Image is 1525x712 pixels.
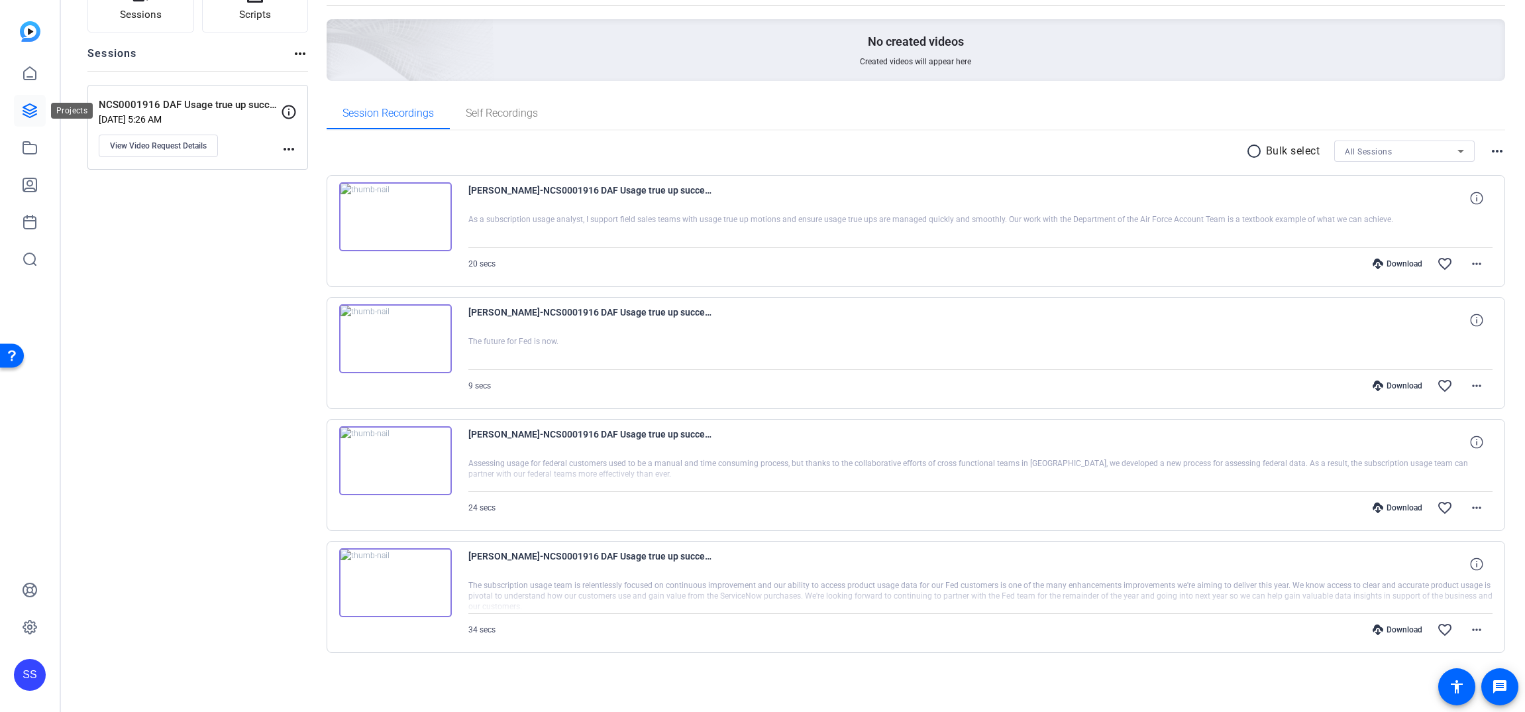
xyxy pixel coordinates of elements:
[339,304,452,373] img: thumb-nail
[1437,500,1453,516] mat-icon: favorite_border
[20,21,40,42] img: blue-gradient.svg
[468,426,713,458] span: [PERSON_NAME]-NCS0001916 DAF Usage true up success sto-NCS0001916 DAF Usage true up success [PERS...
[87,46,137,71] h2: Sessions
[468,381,491,390] span: 9 secs
[468,259,496,268] span: 20 secs
[99,135,218,157] button: View Video Request Details
[466,108,538,119] span: Self Recordings
[1489,143,1505,159] mat-icon: more_horiz
[1469,622,1485,638] mat-icon: more_horiz
[1437,256,1453,272] mat-icon: favorite_border
[51,103,93,119] div: Projects
[1469,500,1485,516] mat-icon: more_horiz
[339,426,452,495] img: thumb-nail
[292,46,308,62] mat-icon: more_horiz
[1449,679,1465,695] mat-icon: accessibility
[1366,381,1429,391] div: Download
[1437,378,1453,394] mat-icon: favorite_border
[99,97,281,113] p: NCS0001916 DAF Usage true up success [PERSON_NAME]
[468,625,496,634] span: 34 secs
[339,548,452,617] img: thumb-nail
[468,182,713,214] span: [PERSON_NAME]-NCS0001916 DAF Usage true up success sto-NCS0001916 DAF Usage true up success [PERS...
[1366,624,1429,635] div: Download
[120,7,162,23] span: Sessions
[1366,503,1429,513] div: Download
[281,141,297,157] mat-icon: more_horiz
[468,304,713,336] span: [PERSON_NAME]-NCS0001916 DAF Usage true up success sto-NCS0001916 DAF Usage true up success [PERS...
[1469,256,1485,272] mat-icon: more_horiz
[1266,143,1320,159] p: Bulk select
[468,503,496,512] span: 24 secs
[860,56,971,67] span: Created videos will appear here
[239,7,271,23] span: Scripts
[868,34,964,50] p: No created videos
[339,182,452,251] img: thumb-nail
[14,659,46,691] div: SS
[1492,679,1508,695] mat-icon: message
[1366,259,1429,269] div: Download
[1345,147,1392,156] span: All Sessions
[342,108,434,119] span: Session Recordings
[468,548,713,580] span: [PERSON_NAME]-NCS0001916 DAF Usage true up success sto-NCS0001916 DAF Usage true up success [PERS...
[110,141,207,151] span: View Video Request Details
[99,114,281,125] p: [DATE] 5:26 AM
[1469,378,1485,394] mat-icon: more_horiz
[1246,143,1266,159] mat-icon: radio_button_unchecked
[1437,622,1453,638] mat-icon: favorite_border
